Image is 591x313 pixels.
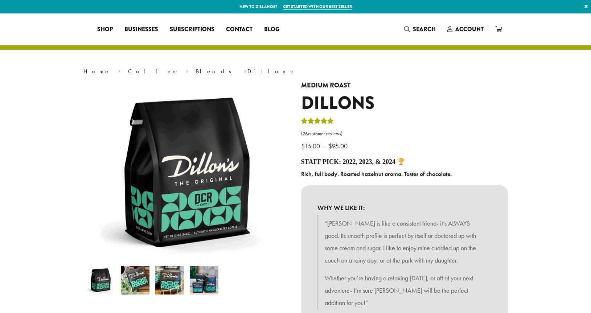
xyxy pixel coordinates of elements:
[301,82,508,90] h4: Medium Roast
[121,266,149,295] img: Dillons - Image 2
[325,217,484,266] p: “[PERSON_NAME] is like a consistent friend- it’s ALWAYS good. Its smooth profile is perfect by it...
[398,23,442,35] a: Search
[301,117,334,128] div: Rated 5.00 out of 5
[323,142,327,150] span: –
[301,142,305,150] span: $
[301,130,508,137] a: (26customer reviews)
[97,25,113,34] span: Shop
[186,65,188,76] span: ›
[226,25,253,34] span: Contact
[455,25,484,33] span: Account
[96,82,278,263] img: Dillons
[190,266,218,295] img: Dillons - Image 4
[264,25,279,34] span: Blog
[301,142,322,150] bdi: 15.00
[196,67,236,75] a: Blends
[301,170,452,178] b: Rich, full body. Roasted hazelnut aroma. Tastes of chocolate.
[283,4,352,10] a: Get started with our best seller
[86,266,115,295] img: Dillons
[118,65,120,76] span: ›
[328,142,349,150] bdi: 95.00
[325,272,484,309] p: Whether you’re having a relaxing [DATE], or off at your next adventure- I’m sure [PERSON_NAME] wi...
[413,25,436,33] span: Search
[301,158,508,166] h4: Staff Pick: 2022, 2023, & 2024 🏆
[328,142,332,150] span: $
[301,93,508,114] h1: Dillons
[83,67,508,76] nav: Breadcrumb
[155,266,184,295] img: Dillons - Image 3
[244,65,246,76] span: ›
[91,24,119,35] a: Shop
[128,67,178,75] a: Coffee
[83,67,110,75] a: Home
[317,202,492,214] b: WHY WE LIKE IT:
[303,131,308,137] span: 26
[170,25,214,34] span: Subscriptions
[124,25,158,34] span: Businesses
